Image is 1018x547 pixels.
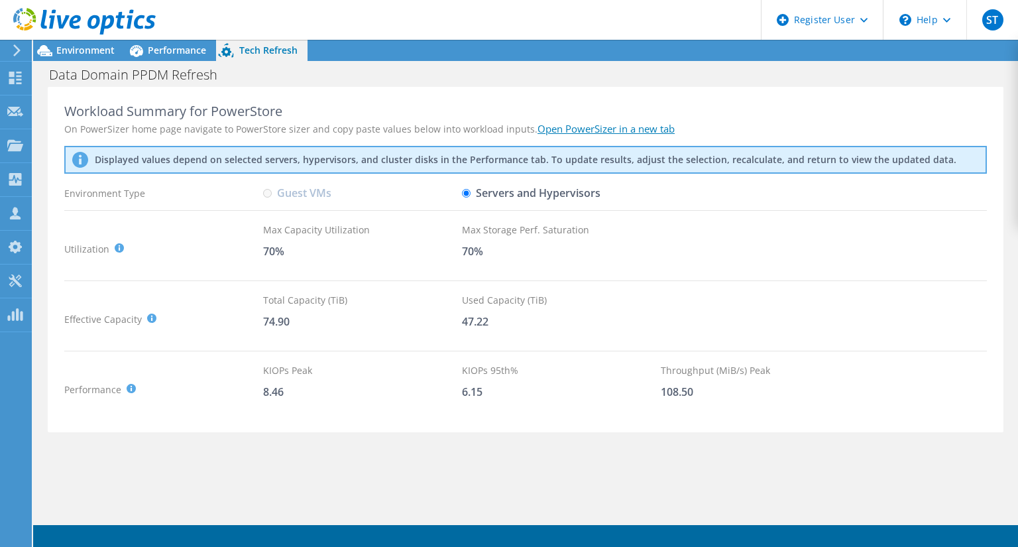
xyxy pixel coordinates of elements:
div: Workload Summary for PowerStore [64,103,987,119]
input: Servers and Hypervisors [462,189,471,198]
label: Guest VMs [263,182,331,205]
span: Tech Refresh [239,44,298,56]
div: 108.50 [661,385,860,399]
div: Max Storage Perf. Saturation [462,223,661,237]
div: Effective Capacity [64,293,263,345]
div: On PowerSizer home page navigate to PowerStore sizer and copy paste values below into workload in... [64,122,987,136]
div: Total Capacity (TiB) [263,293,462,308]
div: Throughput (MiB/s) Peak [661,363,860,378]
a: Open PowerSizer in a new tab [537,122,675,135]
input: Guest VMs [263,189,272,198]
p: Displayed values depend on selected servers, hypervisors, and cluster disks in the Performance ta... [95,154,724,166]
div: KIOPs Peak [263,363,462,378]
span: Performance [148,44,206,56]
div: 6.15 [462,385,661,399]
div: Environment Type [64,182,263,205]
div: Used Capacity (TiB) [462,293,661,308]
div: Performance [64,363,263,416]
div: 8.46 [263,385,462,399]
span: ST [982,9,1003,30]
div: Max Capacity Utilization [263,223,462,237]
span: Environment [56,44,115,56]
div: Utilization [64,223,263,275]
svg: \n [899,14,911,26]
div: KIOPs 95th% [462,363,661,378]
div: 70% [263,244,462,259]
div: 47.22 [462,314,661,329]
h1: Data Domain PPDM Refresh [43,68,238,82]
div: 70% [462,244,661,259]
div: 74.90 [263,314,462,329]
label: Servers and Hypervisors [462,182,600,205]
